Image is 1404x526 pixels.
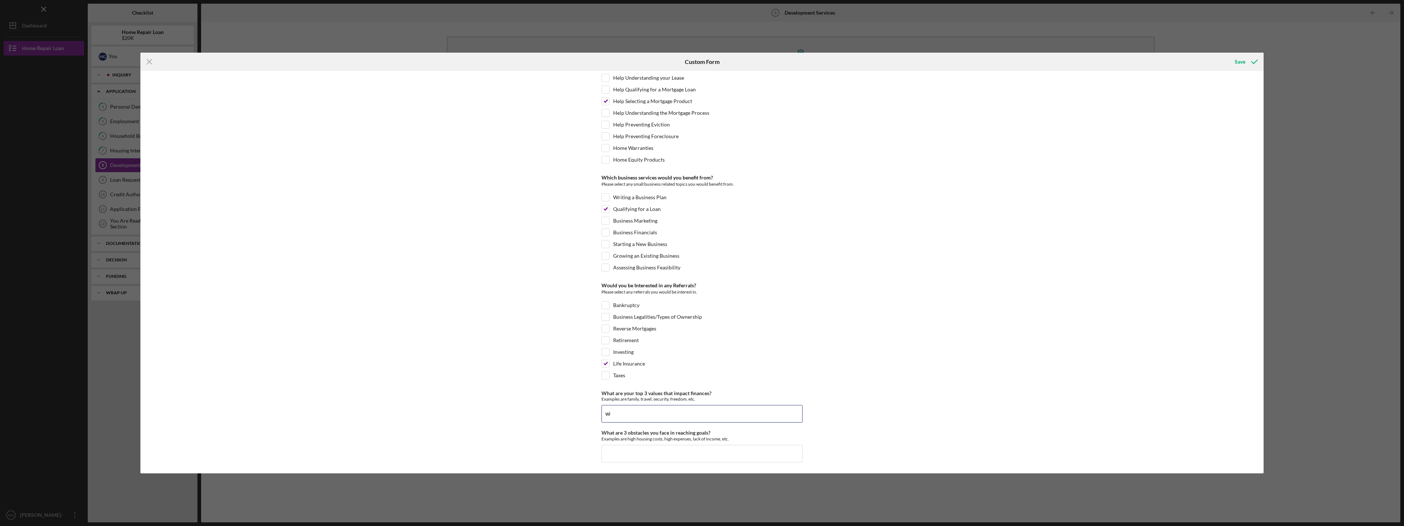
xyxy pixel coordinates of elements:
label: Help Preventing Foreclosure [613,133,679,140]
label: Taxes [613,372,625,379]
label: Help Qualifying for a Mortgage Loan [613,86,696,93]
label: Assessing Business Feasibility [613,264,680,271]
div: Would you be Interested in any Referrals? [601,283,803,288]
div: Please select any small business related topics you would benefit from. [601,181,803,190]
label: Retirement [613,337,639,344]
label: Growing an Existing Business [613,252,679,260]
div: Which business services would you benefit from? [601,175,803,181]
div: Examples are high housing costs, high expenses, lack of income, etc. [601,436,803,442]
label: Reverse Mortgages [613,325,656,332]
label: Business Financials [613,229,657,236]
label: Home Warranties [613,144,653,152]
label: What are your top 3 values that impact finances? [601,390,712,396]
label: Home Equity Products [613,156,665,163]
label: Help Selecting a Mortgage Product [613,98,692,105]
label: Business Legalities/Types of Ownership [613,313,702,321]
h6: Custom Form [685,58,720,65]
label: Help Understanding your Lease [613,74,684,82]
button: Save [1227,54,1264,69]
label: Life Insurance [613,360,645,367]
label: Starting a New Business [613,241,667,248]
label: What are 3 obstacles you face in reaching goals? [601,429,710,436]
label: Qualifying for a Loan [613,205,661,213]
div: Please select any referrals you would be interest in. [601,288,803,298]
label: Writing a Business Plan [613,194,667,201]
label: Help Preventing Eviction [613,121,670,128]
label: Bankruptcy [613,302,639,309]
label: Investing [613,348,634,356]
div: Save [1235,54,1245,69]
label: Help Understanding the Mortgage Process [613,109,709,117]
div: Examples are family, travel, security, freedom, etc. [601,396,803,402]
label: Business Marketing [613,217,657,224]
